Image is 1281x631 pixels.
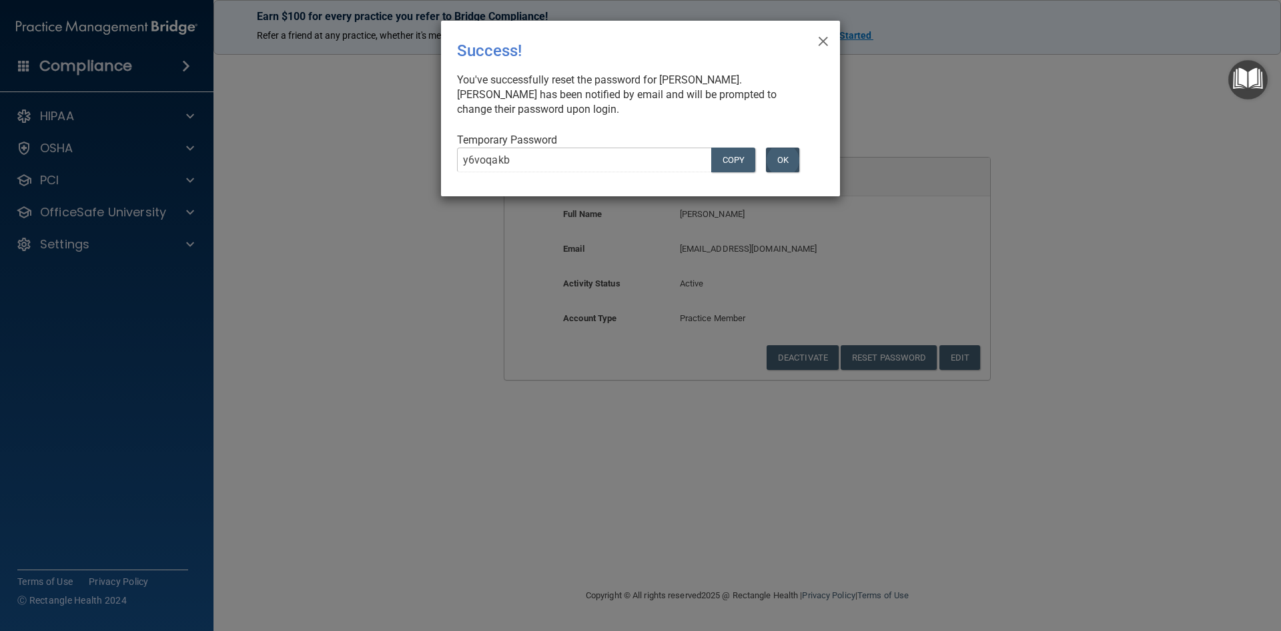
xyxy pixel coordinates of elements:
[457,73,813,117] div: You've successfully reset the password for [PERSON_NAME]. [PERSON_NAME] has been notified by emai...
[817,26,829,53] span: ×
[457,134,557,146] span: Temporary Password
[711,148,755,172] button: COPY
[457,31,769,70] div: Success!
[1228,60,1268,99] button: Open Resource Center
[766,148,799,172] button: OK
